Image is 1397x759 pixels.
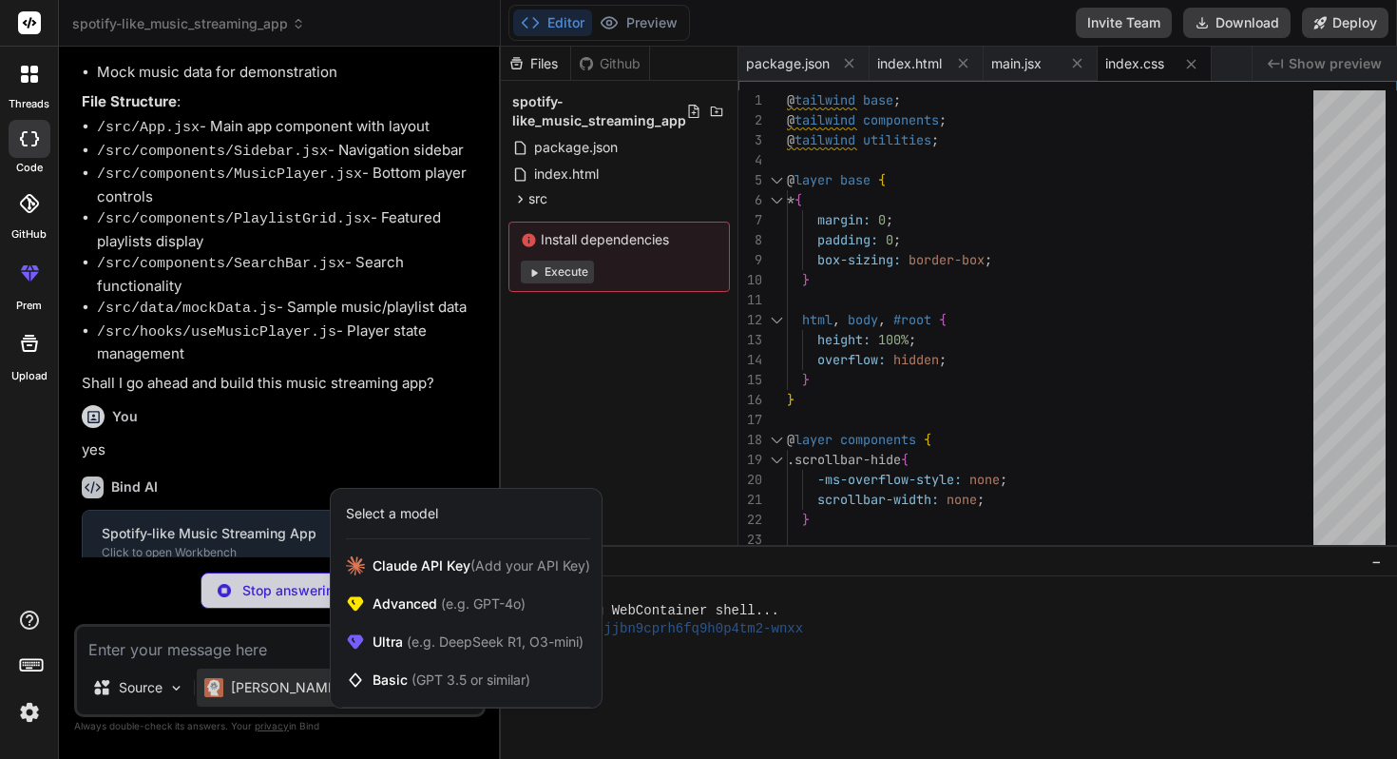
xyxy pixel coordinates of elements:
[373,594,526,613] span: Advanced
[13,696,46,729] img: settings
[346,504,438,523] div: Select a model
[373,556,590,575] span: Claude API Key
[437,595,526,612] span: (e.g. GPT-4o)
[373,671,530,690] span: Basic
[403,633,584,650] span: (e.g. DeepSeek R1, O3-mini)
[9,96,49,112] label: threads
[373,632,584,652] span: Ultra
[411,671,530,688] span: (GPT 3.5 or similar)
[11,368,48,384] label: Upload
[16,160,43,176] label: code
[470,557,590,574] span: (Add your API Key)
[11,226,47,243] label: GitHub
[16,298,42,314] label: prem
